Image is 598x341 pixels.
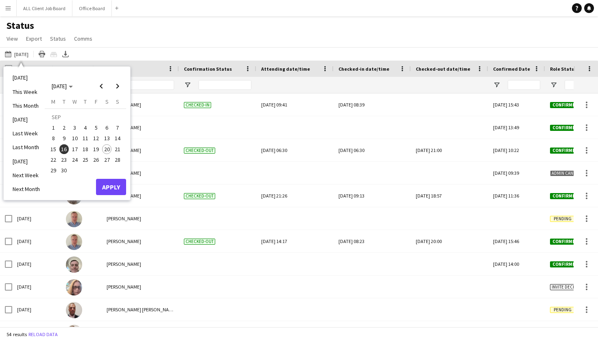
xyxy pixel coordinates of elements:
[107,238,141,244] span: [PERSON_NAME]
[26,35,42,42] span: Export
[102,123,112,132] span: 6
[66,302,82,318] img: Philip JOHN Boyd Doherty
[66,211,82,227] img: Marc Berwick
[8,71,45,85] li: [DATE]
[416,185,483,207] div: [DATE] 18:57
[59,122,69,133] button: 02-09-2025
[63,98,65,105] span: T
[48,165,58,175] span: 29
[51,98,55,105] span: M
[59,144,69,154] button: 16-09-2025
[52,83,67,90] span: [DATE]
[48,112,123,122] td: SEP
[48,134,58,143] span: 8
[101,154,112,165] button: 27-09-2025
[59,154,69,165] button: 23-09-2025
[91,144,101,154] button: 19-09-2025
[81,123,90,132] span: 4
[81,134,90,143] span: 11
[8,154,45,168] li: [DATE]
[71,33,96,44] a: Comms
[102,144,112,154] span: 20
[184,239,215,245] span: Checked-out
[184,193,215,199] span: Checked-out
[70,144,80,154] span: 17
[112,154,123,165] button: 28-09-2025
[550,307,575,313] span: Pending
[70,123,80,132] span: 3
[8,99,45,113] li: This Month
[550,81,557,89] button: Open Filter Menu
[107,66,120,72] span: Name
[101,144,112,154] button: 20-09-2025
[48,144,59,154] button: 15-09-2025
[565,80,597,90] input: Role Status Filter Input
[80,122,91,133] button: 04-09-2025
[17,0,72,16] button: ALL Client Job Board
[488,185,545,207] div: [DATE] 11:36
[113,123,122,132] span: 7
[338,185,406,207] div: [DATE] 09:13
[488,162,545,184] div: [DATE] 09:39
[101,122,112,133] button: 06-09-2025
[338,93,406,116] div: [DATE] 08:39
[113,144,122,154] span: 21
[91,123,101,132] span: 5
[8,113,45,126] li: [DATE]
[59,144,69,154] span: 16
[550,66,577,72] span: Role Status
[7,35,18,42] span: View
[66,234,82,250] img: Marc Berwick
[113,155,122,165] span: 28
[261,93,329,116] div: [DATE] 09:41
[550,102,580,108] span: Confirmed
[48,79,76,93] button: Choose month and year
[3,49,30,59] button: [DATE]
[488,116,545,139] div: [DATE] 13:49
[59,165,69,176] button: 30-09-2025
[550,239,580,245] span: Confirmed
[493,66,530,72] span: Confirmed Date
[107,284,141,290] span: [PERSON_NAME]
[59,123,69,132] span: 2
[109,78,126,94] button: Next month
[12,276,61,298] div: [DATE]
[59,155,69,165] span: 23
[107,306,212,313] span: [PERSON_NAME] [PERSON_NAME] [PERSON_NAME]
[66,325,82,341] img: Philip JOHN Boyd Doherty
[59,134,69,143] span: 9
[488,93,545,116] div: [DATE] 15:43
[91,154,101,165] button: 26-09-2025
[91,155,101,165] span: 26
[50,35,66,42] span: Status
[70,134,80,143] span: 10
[261,185,329,207] div: [DATE] 21:26
[493,81,500,89] button: Open Filter Menu
[116,98,119,105] span: S
[416,230,483,252] div: [DATE] 20:00
[93,78,109,94] button: Previous month
[550,216,575,222] span: Pending
[91,144,101,154] span: 19
[8,85,45,99] li: This Week
[96,179,126,195] button: Apply
[184,148,215,154] span: Checked-out
[338,139,406,161] div: [DATE] 06:30
[107,215,141,222] span: [PERSON_NAME]
[261,230,329,252] div: [DATE] 14:17
[66,256,82,273] img: Ciaran Carey
[70,122,80,133] button: 03-09-2025
[112,122,123,133] button: 07-09-2025
[338,66,389,72] span: Checked-in date/time
[550,193,580,199] span: Confirmed
[48,123,58,132] span: 1
[91,122,101,133] button: 05-09-2025
[66,279,82,295] img: Joanne Doyle
[550,261,580,267] span: Confirmed
[80,144,91,154] button: 18-09-2025
[105,98,109,105] span: S
[48,122,59,133] button: 01-09-2025
[3,33,21,44] a: View
[70,154,80,165] button: 24-09-2025
[184,102,211,108] span: Checked-in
